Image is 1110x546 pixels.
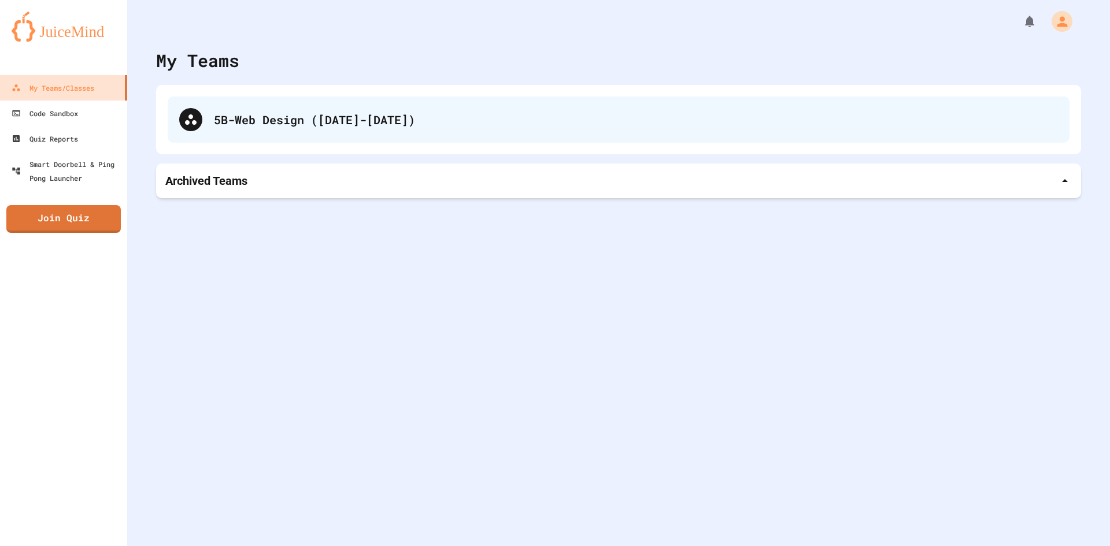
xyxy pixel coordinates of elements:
div: 5B-Web Design ([DATE]-[DATE]) [168,96,1070,143]
div: My Teams/Classes [12,81,94,95]
div: Quiz Reports [12,132,78,146]
div: My Teams [156,47,239,73]
div: Code Sandbox [12,106,78,120]
div: My Notifications [1001,12,1039,31]
a: Join Quiz [6,205,121,233]
div: My Account [1039,8,1075,35]
p: Archived Teams [165,173,247,189]
div: Smart Doorbell & Ping Pong Launcher [12,157,123,185]
div: 5B-Web Design ([DATE]-[DATE]) [214,111,1058,128]
img: logo-orange.svg [12,12,116,42]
